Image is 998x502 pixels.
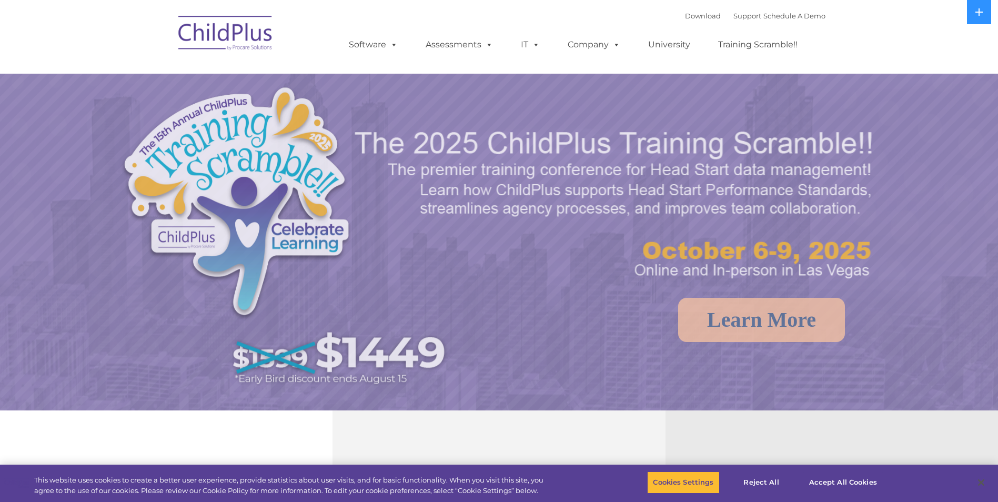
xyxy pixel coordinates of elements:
a: Schedule A Demo [763,12,825,20]
a: Software [338,34,408,55]
a: Training Scramble!! [708,34,808,55]
button: Reject All [729,471,794,494]
button: Close [970,471,993,494]
a: University [638,34,701,55]
a: Assessments [415,34,503,55]
a: IT [510,34,550,55]
font: | [685,12,825,20]
a: Support [733,12,761,20]
a: Company [557,34,631,55]
button: Cookies Settings [647,471,719,494]
button: Accept All Cookies [803,471,883,494]
a: Learn More [678,298,845,342]
div: This website uses cookies to create a better user experience, provide statistics about user visit... [34,475,549,496]
a: Download [685,12,721,20]
img: ChildPlus by Procare Solutions [173,8,278,61]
